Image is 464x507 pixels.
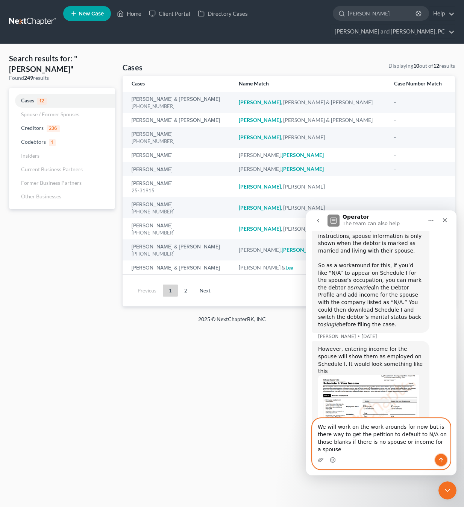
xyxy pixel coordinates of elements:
[239,134,382,141] div: , [PERSON_NAME]
[21,97,34,104] span: Cases
[132,103,227,110] div: [PHONE_NUMBER]
[47,74,68,80] i: married
[24,75,33,81] strong: 249
[123,62,143,73] h4: Cases
[132,97,220,102] a: [PERSON_NAME] & [PERSON_NAME]
[239,246,382,254] div: [PERSON_NAME], & [PERSON_NAME]
[132,223,173,228] a: [PERSON_NAME]
[132,265,220,271] a: [PERSON_NAME] & [PERSON_NAME]
[21,111,79,117] span: Spouse / Former Spouses
[239,183,382,190] div: , [PERSON_NAME]
[239,134,281,140] em: [PERSON_NAME]
[21,139,46,145] span: Codebtors
[21,180,82,186] span: Former Business Partners
[132,118,220,123] a: [PERSON_NAME] & [PERSON_NAME]
[233,76,388,92] th: Name Match
[132,244,220,250] a: [PERSON_NAME] & [PERSON_NAME]
[9,121,115,135] a: Creditors236
[239,117,281,123] em: [PERSON_NAME]
[282,166,324,172] em: [PERSON_NAME]
[6,131,144,238] div: Emma says…
[123,76,233,92] th: Cases
[282,152,324,158] em: [PERSON_NAME]
[438,481,456,499] iframe: Intercom live chat
[239,225,382,233] div: , [PERSON_NAME]
[113,7,145,20] a: Home
[194,7,252,20] a: Directory Cases
[9,108,115,121] a: Spouse / Former Spouses
[9,74,115,82] div: Found results
[132,138,227,145] div: [PHONE_NUMBER]
[6,208,144,244] textarea: Message…
[163,285,178,297] a: 1
[21,125,44,131] span: Creditors
[21,152,39,159] span: Insiders
[394,165,446,173] div: -
[132,208,227,215] div: [PHONE_NUMBER]
[394,151,446,159] div: -
[49,139,56,146] span: 1
[9,163,115,176] a: Current Business Partners
[132,229,227,236] div: [PHONE_NUMBER]
[12,124,71,128] div: [PERSON_NAME] • [DATE]
[9,176,115,190] a: Former Business Partners
[132,250,227,257] div: [PHONE_NUMBER]
[21,166,83,172] span: Current Business Partners
[194,285,217,297] a: Next
[239,225,281,232] em: [PERSON_NAME]
[239,116,382,124] div: , [PERSON_NAME] & [PERSON_NAME]
[239,99,281,105] em: [PERSON_NAME]
[388,76,455,92] th: Case Number Match
[9,94,115,108] a: Cases12
[178,285,193,297] a: 2
[132,202,173,207] a: [PERSON_NAME]
[239,264,382,271] div: [PERSON_NAME] &
[132,153,173,158] a: [PERSON_NAME]
[413,62,419,69] strong: 10
[285,264,293,271] em: Lea
[429,7,455,20] a: Help
[24,247,30,253] button: Emoji picker
[394,99,446,106] div: -
[21,193,61,199] span: Other Businesses
[145,7,194,20] a: Client Portal
[79,11,104,17] span: New Case
[394,134,446,141] div: -
[6,131,123,237] div: However, entering income for the spouse will show them as employed on Schedule I. It would look s...
[239,165,382,173] div: [PERSON_NAME],
[129,244,141,256] button: Send a message…
[12,135,117,164] div: However, entering income for the spouse will show them as employed on Schedule I. It would look s...
[18,315,446,329] div: 2025 © NextChapterBK, INC
[9,53,115,74] h4: Search results for: "[PERSON_NAME]"
[394,116,446,124] div: -
[239,204,382,212] div: , [PERSON_NAME]
[132,181,173,186] a: [PERSON_NAME]
[394,183,446,190] div: -
[37,98,47,105] span: 12
[12,52,117,118] div: So as a workaround for this, if you’d like “N/A” to appear on Schedule I for the spouse’s occupat...
[239,204,281,211] em: [PERSON_NAME]
[433,62,439,69] strong: 12
[348,6,417,20] input: Search by name...
[132,187,227,194] div: 25-31915
[239,151,382,159] div: [PERSON_NAME],
[239,183,281,190] em: [PERSON_NAME]
[306,210,456,475] iframe: Intercom live chat
[132,167,173,172] a: [PERSON_NAME]
[239,99,382,106] div: , [PERSON_NAME] & [PERSON_NAME]
[282,247,324,253] em: [PERSON_NAME]
[9,190,115,203] a: Other Businesses
[132,132,173,137] a: [PERSON_NAME]
[9,135,115,149] a: Codebtors1
[394,204,446,212] div: -
[331,25,455,38] a: [PERSON_NAME] and [PERSON_NAME], PC
[388,62,455,70] div: Displaying out of results
[17,111,33,117] i: single
[12,247,18,253] button: Upload attachment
